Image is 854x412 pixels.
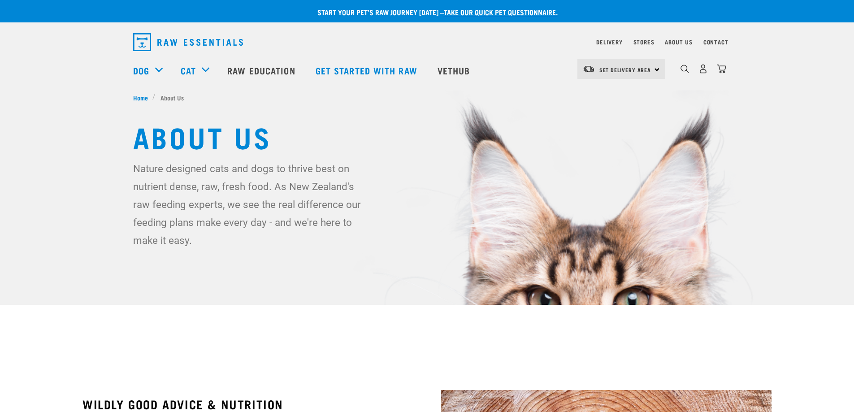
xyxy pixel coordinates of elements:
[698,64,708,74] img: user.png
[126,30,728,55] nav: dropdown navigation
[82,397,412,411] h3: WILDLY GOOD ADVICE & NUTRITION
[133,160,368,249] p: Nature designed cats and dogs to thrive best on nutrient dense, raw, fresh food. As New Zealand's...
[429,52,481,88] a: Vethub
[444,10,558,14] a: take our quick pet questionnaire.
[703,40,728,43] a: Contact
[633,40,655,43] a: Stores
[596,40,622,43] a: Delivery
[181,64,196,77] a: Cat
[583,65,595,73] img: van-moving.png
[717,64,726,74] img: home-icon@2x.png
[133,93,148,102] span: Home
[307,52,429,88] a: Get started with Raw
[133,93,153,102] a: Home
[681,65,689,73] img: home-icon-1@2x.png
[133,64,149,77] a: Dog
[665,40,692,43] a: About Us
[133,93,721,102] nav: breadcrumbs
[133,33,243,51] img: Raw Essentials Logo
[599,68,651,71] span: Set Delivery Area
[218,52,306,88] a: Raw Education
[133,120,721,152] h1: About Us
